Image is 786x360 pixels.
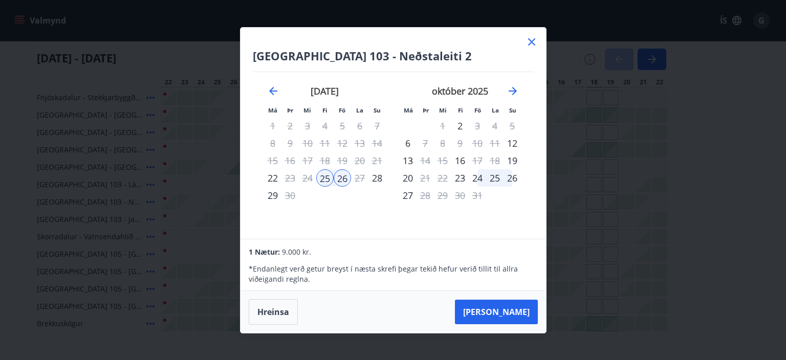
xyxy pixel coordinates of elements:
td: Choose þriðjudagur, 7. október 2025 as your check-in date. It’s available. [417,134,434,152]
td: Choose þriðjudagur, 30. september 2025 as your check-in date. It’s available. [281,187,299,204]
td: Not available. laugardagur, 11. október 2025 [486,134,504,152]
td: Not available. mánudagur, 1. september 2025 [264,117,281,134]
td: Not available. sunnudagur, 5. október 2025 [504,117,521,134]
td: Not available. sunnudagur, 7. september 2025 [368,117,386,134]
td: Choose þriðjudagur, 23. september 2025 as your check-in date. It’s available. [281,169,299,187]
div: 24 [469,169,486,187]
td: Not available. föstudagur, 31. október 2025 [469,187,486,204]
td: Not available. fimmtudagur, 9. október 2025 [451,134,469,152]
td: Not available. þriðjudagur, 16. september 2025 [281,152,299,169]
td: Choose mánudagur, 13. október 2025 as your check-in date. It’s available. [399,152,417,169]
td: Not available. laugardagur, 27. september 2025 [351,169,368,187]
p: * Endanlegt verð getur breyst í næsta skrefi þegar tekið hefur verið tillit til allra viðeigandi ... [249,264,537,284]
td: Not available. mánudagur, 8. september 2025 [264,134,281,152]
div: Aðeins innritun í boði [399,134,417,152]
td: Choose þriðjudagur, 21. október 2025 as your check-in date. It’s available. [417,169,434,187]
td: Choose mánudagur, 20. október 2025 as your check-in date. It’s available. [399,169,417,187]
td: Choose sunnudagur, 12. október 2025 as your check-in date. It’s available. [504,134,521,152]
button: Hreinsa [249,299,298,325]
td: Not available. laugardagur, 13. september 2025 [351,134,368,152]
small: Mi [439,106,447,114]
div: Aðeins innritun í boði [451,152,469,169]
td: Not available. fimmtudagur, 30. október 2025 [451,187,469,204]
td: Not available. sunnudagur, 21. september 2025 [368,152,386,169]
td: Not available. föstudagur, 19. september 2025 [334,152,351,169]
div: 13 [399,152,417,169]
div: 25 [486,169,504,187]
td: Not available. föstudagur, 10. október 2025 [469,134,486,152]
small: Fi [322,106,327,114]
td: Not available. fimmtudagur, 11. september 2025 [316,134,334,152]
td: Choose fimmtudagur, 23. október 2025 as your check-in date. It’s available. [451,169,469,187]
strong: október 2025 [432,85,488,97]
td: Not available. miðvikudagur, 15. október 2025 [434,152,451,169]
td: Choose sunnudagur, 19. október 2025 as your check-in date. It’s available. [504,152,521,169]
small: Þr [423,106,429,114]
div: 29 [264,187,281,204]
small: Má [268,106,277,114]
td: Not available. laugardagur, 18. október 2025 [486,152,504,169]
td: Choose mánudagur, 27. október 2025 as your check-in date. It’s available. [399,187,417,204]
td: Not available. mánudagur, 15. september 2025 [264,152,281,169]
td: Selected as end date. föstudagur, 26. september 2025 [334,169,351,187]
td: Not available. miðvikudagur, 29. október 2025 [434,187,451,204]
small: Fi [458,106,463,114]
small: La [492,106,499,114]
td: Choose fimmtudagur, 16. október 2025 as your check-in date. It’s available. [451,152,469,169]
div: Aðeins útritun í boði [417,169,434,187]
small: Má [404,106,413,114]
td: Not available. fimmtudagur, 4. september 2025 [316,117,334,134]
div: Aðeins innritun í boði [451,169,469,187]
td: Not available. föstudagur, 12. september 2025 [334,134,351,152]
td: Not available. miðvikudagur, 3. september 2025 [299,117,316,134]
td: Not available. miðvikudagur, 10. september 2025 [299,134,316,152]
div: Aðeins innritun í boði [504,152,521,169]
div: 27 [399,187,417,204]
td: Choose sunnudagur, 26. október 2025 as your check-in date. It’s available. [504,169,521,187]
td: Choose föstudagur, 3. október 2025 as your check-in date. It’s available. [469,117,486,134]
div: Aðeins útritun í boði [281,169,299,187]
small: Fö [474,106,481,114]
td: Choose mánudagur, 22. september 2025 as your check-in date. It’s available. [264,169,281,187]
h4: [GEOGRAPHIC_DATA] 103 - Neðstaleiti 2 [253,48,534,63]
div: Aðeins útritun í boði [417,152,434,169]
small: Fö [339,106,345,114]
td: Choose sunnudagur, 28. september 2025 as your check-in date. It’s available. [368,169,386,187]
button: [PERSON_NAME] [455,300,538,324]
div: 26 [504,169,521,187]
small: La [356,106,363,114]
td: Not available. miðvikudagur, 8. október 2025 [434,134,451,152]
small: Mi [303,106,311,114]
strong: [DATE] [311,85,339,97]
td: Not available. sunnudagur, 14. september 2025 [368,134,386,152]
div: Aðeins innritun í boði [316,169,334,187]
td: Choose þriðjudagur, 14. október 2025 as your check-in date. It’s available. [417,152,434,169]
div: Aðeins innritun í boði [504,134,521,152]
div: Aðeins útritun í boði [469,117,486,134]
div: Aðeins innritun í boði [368,169,386,187]
td: Choose föstudagur, 24. október 2025 as your check-in date. It’s available. [469,169,486,187]
div: Aðeins útritun í boði [334,169,351,187]
td: Choose mánudagur, 6. október 2025 as your check-in date. It’s available. [399,134,417,152]
span: 9.000 kr. [282,247,311,257]
td: Not available. laugardagur, 20. september 2025 [351,152,368,169]
span: 1 Nætur: [249,247,280,257]
div: Aðeins útritun í boði [417,134,434,152]
td: Not available. laugardagur, 6. september 2025 [351,117,368,134]
td: Choose laugardagur, 25. október 2025 as your check-in date. It’s available. [486,169,504,187]
td: Not available. fimmtudagur, 18. september 2025 [316,152,334,169]
td: Choose fimmtudagur, 2. október 2025 as your check-in date. It’s available. [451,117,469,134]
td: Not available. laugardagur, 4. október 2025 [486,117,504,134]
div: Calendar [253,72,534,227]
td: Not available. þriðjudagur, 9. september 2025 [281,134,299,152]
td: Not available. miðvikudagur, 24. september 2025 [299,169,316,187]
td: Choose föstudagur, 17. október 2025 as your check-in date. It’s available. [469,152,486,169]
td: Selected as start date. fimmtudagur, 25. september 2025 [316,169,334,187]
div: Aðeins útritun í boði [417,187,434,204]
small: Su [509,106,516,114]
div: Aðeins innritun í boði [264,169,281,187]
td: Not available. þriðjudagur, 2. september 2025 [281,117,299,134]
div: Move backward to switch to the previous month. [267,85,279,97]
td: Not available. föstudagur, 5. september 2025 [334,117,351,134]
td: Choose mánudagur, 29. september 2025 as your check-in date. It’s available. [264,187,281,204]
